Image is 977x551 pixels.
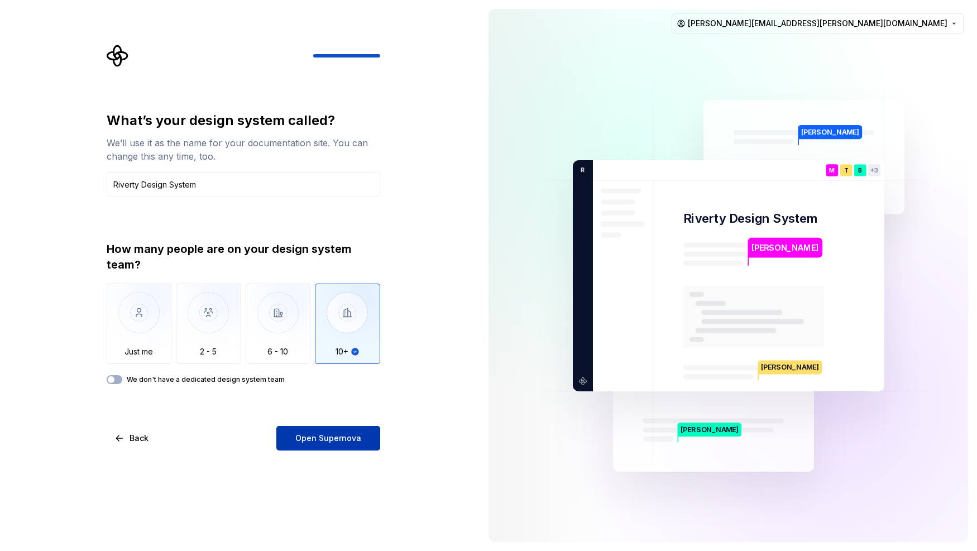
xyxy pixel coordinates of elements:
[276,426,380,451] button: Open Supernova
[127,375,285,384] label: We don't have a dedicated design system team
[751,241,818,253] p: [PERSON_NAME]
[829,167,835,173] p: M
[683,210,817,227] p: Riverty Design System
[107,426,158,451] button: Back
[672,13,964,33] button: [PERSON_NAME][EMAIL_ADDRESS][PERSON_NAME][DOMAIN_NAME]
[577,165,585,175] p: R
[759,360,822,374] p: [PERSON_NAME]
[130,433,149,444] span: Back
[107,45,129,67] svg: Supernova Logo
[107,112,380,130] div: What’s your design system called?
[107,241,380,272] div: How many people are on your design system team?
[688,18,947,29] span: [PERSON_NAME][EMAIL_ADDRESS][PERSON_NAME][DOMAIN_NAME]
[868,164,880,176] div: +3
[854,164,866,176] div: B
[840,164,852,176] div: T
[107,136,380,163] div: We’ll use it as the name for your documentation site. You can change this any time, too.
[107,172,380,197] input: Design system name
[295,433,361,444] span: Open Supernova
